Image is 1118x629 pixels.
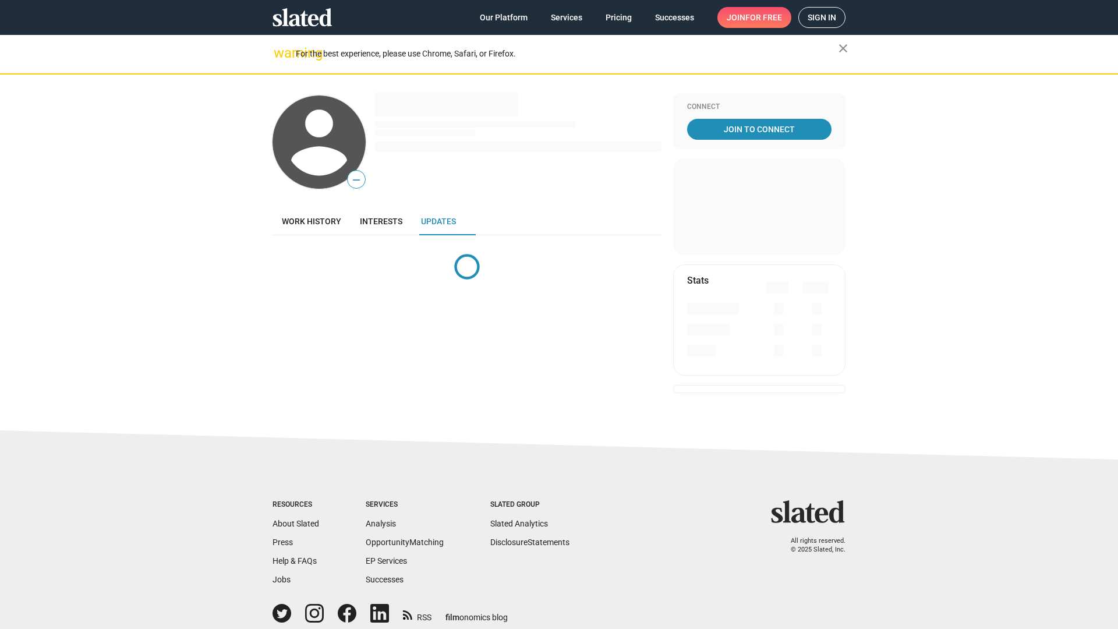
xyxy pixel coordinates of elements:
a: DisclosureStatements [490,538,569,547]
span: Join [727,7,782,28]
mat-card-title: Stats [687,274,709,287]
a: About Slated [273,519,319,528]
a: Pricing [596,7,641,28]
mat-icon: close [836,41,850,55]
a: Successes [366,575,404,584]
a: Work history [273,207,351,235]
a: Slated Analytics [490,519,548,528]
div: Services [366,500,444,510]
mat-icon: warning [274,46,288,60]
div: Resources [273,500,319,510]
a: Updates [412,207,465,235]
span: Updates [421,217,456,226]
span: film [445,613,459,622]
a: Interests [351,207,412,235]
span: Successes [655,7,694,28]
a: Joinfor free [717,7,791,28]
a: Analysis [366,519,396,528]
span: — [348,172,365,188]
a: RSS [403,605,431,623]
span: Interests [360,217,402,226]
a: Our Platform [470,7,537,28]
span: Work history [282,217,341,226]
a: Jobs [273,575,291,584]
span: Join To Connect [689,119,829,140]
a: Sign in [798,7,845,28]
a: EP Services [366,556,407,566]
div: Slated Group [490,500,569,510]
span: Our Platform [480,7,528,28]
a: Help & FAQs [273,556,317,566]
a: filmonomics blog [445,603,508,623]
div: For the best experience, please use Chrome, Safari, or Firefox. [296,46,838,62]
div: Connect [687,103,832,112]
a: Services [542,7,592,28]
p: All rights reserved. © 2025 Slated, Inc. [779,537,845,554]
a: Join To Connect [687,119,832,140]
span: Services [551,7,582,28]
a: Press [273,538,293,547]
a: Successes [646,7,703,28]
span: for free [745,7,782,28]
span: Pricing [606,7,632,28]
span: Sign in [808,8,836,27]
a: OpportunityMatching [366,538,444,547]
